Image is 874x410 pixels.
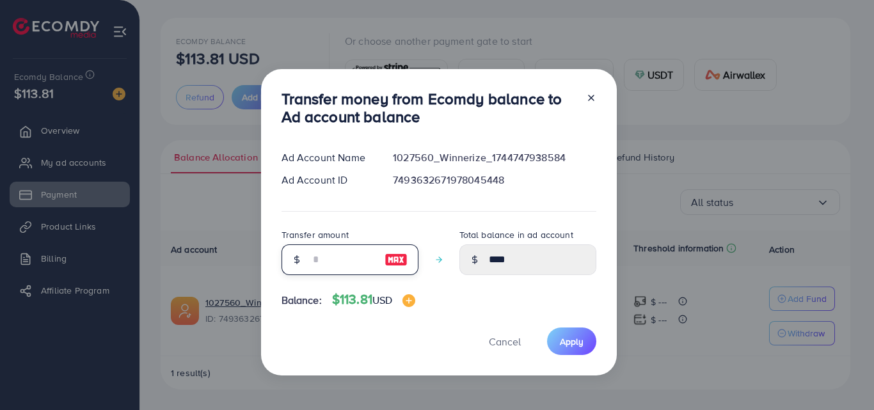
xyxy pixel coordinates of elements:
h3: Transfer money from Ecomdy balance to Ad account balance [282,90,576,127]
span: Cancel [489,335,521,349]
label: Transfer amount [282,228,349,241]
div: 1027560_Winnerize_1744747938584 [383,150,606,165]
h4: $113.81 [332,292,416,308]
img: image [402,294,415,307]
div: Ad Account ID [271,173,383,187]
div: 7493632671978045448 [383,173,606,187]
span: Apply [560,335,584,348]
label: Total balance in ad account [459,228,573,241]
img: image [385,252,408,267]
span: Balance: [282,293,322,308]
button: Apply [547,327,596,355]
button: Cancel [473,327,537,355]
iframe: Chat [820,352,864,400]
span: USD [372,293,392,307]
div: Ad Account Name [271,150,383,165]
